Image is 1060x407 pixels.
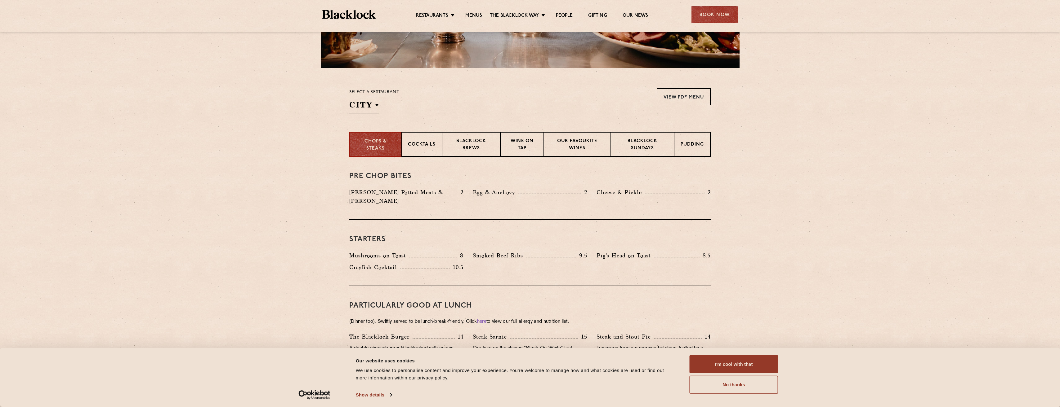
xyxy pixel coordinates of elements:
p: 2 [581,188,587,196]
p: 9.5 [576,252,587,260]
p: [PERSON_NAME] Potted Meats & [PERSON_NAME] [349,188,457,205]
button: I'm cool with that [690,355,778,373]
a: Gifting [588,13,607,20]
p: The Blacklock Burger [349,332,413,341]
p: Mushrooms on Toast [349,251,409,260]
p: Select a restaurant [349,88,399,96]
p: 8.5 [700,252,711,260]
p: Our favourite wines [550,138,604,152]
p: Blacklock Sundays [617,138,668,152]
h2: City [349,99,379,113]
div: Our website uses cookies [356,357,676,364]
div: We use cookies to personalise content and improve your experience. You're welcome to manage how a... [356,367,676,382]
p: Egg & Anchovy [473,188,518,197]
a: Restaurants [416,13,448,20]
a: here [477,319,486,324]
p: 2 [457,188,463,196]
p: Steak and Stout Pie [597,332,654,341]
a: Show details [356,390,392,400]
p: Crayfish Cocktail [349,263,400,272]
a: Menus [465,13,482,20]
a: Our News [623,13,648,20]
p: Trimmings from our morning butchery, fuelled by a hearty stout. A handful made a day so catch the... [597,344,711,370]
p: 2 [704,188,711,196]
p: A double cheeseburger Blacklocked with onions caramelised in a healthy glug of vermouth. [349,344,463,361]
a: View PDF Menu [657,88,711,105]
p: Steak Sarnie [473,332,510,341]
p: (Dinner too). Swiftly served to be lunch-break-friendly. Click to view our full allergy and nutri... [349,317,711,326]
h3: Starters [349,235,711,243]
p: Pudding [681,141,704,149]
a: Usercentrics Cookiebot - opens in a new window [287,390,342,400]
p: 14 [455,333,464,341]
a: People [556,13,573,20]
p: Pig's Head on Toast [597,251,654,260]
p: 14 [702,333,711,341]
p: Wine on Tap [507,138,537,152]
p: 10.5 [450,263,463,271]
button: No thanks [690,376,778,394]
p: Chops & Steaks [356,138,395,152]
p: Our take on the classic “Steak-On-White” first served at [PERSON_NAME] in [GEOGRAPHIC_DATA] in [D... [473,344,587,370]
p: 8 [457,252,463,260]
a: The Blacklock Way [490,13,539,20]
img: BL_Textured_Logo-footer-cropped.svg [322,10,376,19]
div: Book Now [691,6,738,23]
p: Cocktails [408,141,436,149]
h3: Pre Chop Bites [349,172,711,180]
p: 15 [578,333,587,341]
p: Smoked Beef Ribs [473,251,526,260]
p: Cheese & Pickle [597,188,645,197]
p: Blacklock Brews [449,138,494,152]
h3: PARTICULARLY GOOD AT LUNCH [349,302,711,310]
